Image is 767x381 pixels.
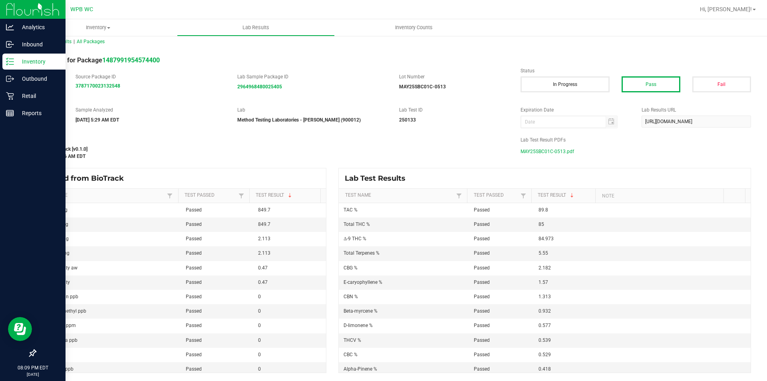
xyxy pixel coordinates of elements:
span: 0.932 [538,308,551,314]
span: 84.973 [538,236,554,241]
span: 0 [258,366,261,372]
span: CBC % [344,352,358,357]
label: Lab Results URL [642,106,751,114]
span: 849.7 [258,207,270,213]
span: Total Terpenes % [344,250,380,256]
span: 0.529 [538,352,551,357]
span: Inventory Counts [384,24,443,31]
span: Passed [186,207,202,213]
span: 0 [258,308,261,314]
span: Passed [186,265,202,271]
p: Outbound [14,74,62,84]
a: Test PassedSortable [185,192,236,199]
a: Filter [236,191,246,201]
span: Passed [186,337,202,343]
p: Analytics [14,22,62,32]
span: 1.313 [538,294,551,299]
span: All Packages [77,39,105,44]
p: 08:09 PM EDT [4,364,62,371]
span: 0 [258,337,261,343]
span: CBN % [344,294,358,299]
span: Lab Result for Package [35,56,160,64]
span: 2.113 [258,250,270,256]
label: Last Modified [35,136,509,144]
span: 0 [258,294,261,299]
span: Lab Test Results [345,174,411,183]
a: 1487991954574400 [102,56,160,64]
a: 3787170023132548 [76,83,120,89]
span: Sortable [287,192,293,199]
span: WPB WC [70,6,93,13]
label: Lab [237,106,387,114]
span: MAY25SBC01C-0513.pdf [521,146,574,158]
span: D-limonene % [344,323,373,328]
span: Passed [474,337,490,343]
a: Test ResultSortable [256,192,318,199]
span: Lab Results [232,24,280,31]
span: 0.577 [538,323,551,328]
span: CBG % [344,265,358,271]
span: Passed [186,323,202,328]
span: Passed [474,236,490,241]
a: Inventory Counts [335,19,493,36]
span: Passed [186,236,202,241]
th: Note [595,189,723,203]
label: Lab Test Result PDFs [521,136,751,144]
inline-svg: Outbound [6,75,14,83]
span: 2.113 [258,236,270,241]
span: Passed [474,207,490,213]
span: Passed [474,250,490,256]
span: Total THC % [344,221,370,227]
span: | [74,39,75,44]
a: Filter [519,191,528,201]
span: 0.47 [258,279,268,285]
p: Inventory [14,57,62,66]
span: 0.47 [258,265,268,271]
span: Hi, [PERSON_NAME]! [700,6,752,12]
span: Passed [186,250,202,256]
span: Passed [186,279,202,285]
inline-svg: Inbound [6,40,14,48]
span: 0.539 [538,337,551,343]
a: Inventory [19,19,177,36]
span: Passed [186,294,202,299]
span: 849.7 [258,221,270,227]
label: Expiration Date [521,106,630,114]
span: Passed [474,366,490,372]
span: Passed [186,352,202,357]
strong: [DATE] 5:29 AM EDT [76,117,119,123]
a: Test PassedSortable [474,192,519,199]
label: Lab Sample Package ID [237,73,387,80]
label: Lab Test ID [399,106,509,114]
button: Pass [622,76,680,92]
label: Lot Number [399,73,509,80]
span: 0 [258,352,261,357]
label: Status [521,67,751,74]
span: 2.182 [538,265,551,271]
p: Reports [14,108,62,118]
span: 5.55 [538,250,548,256]
span: 1.57 [538,279,548,285]
inline-svg: Analytics [6,23,14,31]
span: THCV % [344,337,361,343]
iframe: Resource center [8,317,32,341]
span: Alpha-Pinene % [344,366,377,372]
span: Sortable [569,192,575,199]
inline-svg: Retail [6,92,14,100]
a: Lab Results [177,19,335,36]
span: 0.418 [538,366,551,372]
a: Test ResultSortable [538,192,592,199]
span: Passed [186,366,202,372]
span: Passed [474,279,490,285]
p: Inbound [14,40,62,49]
span: Passed [474,294,490,299]
button: Fail [692,76,751,92]
button: In Progress [521,76,610,92]
a: Filter [165,191,175,201]
label: Sample Analyzed [76,106,225,114]
strong: 250133 [399,117,416,123]
span: Beta-myrcene % [344,308,378,314]
a: Test NameSortable [42,192,165,199]
span: Passed [474,265,490,271]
